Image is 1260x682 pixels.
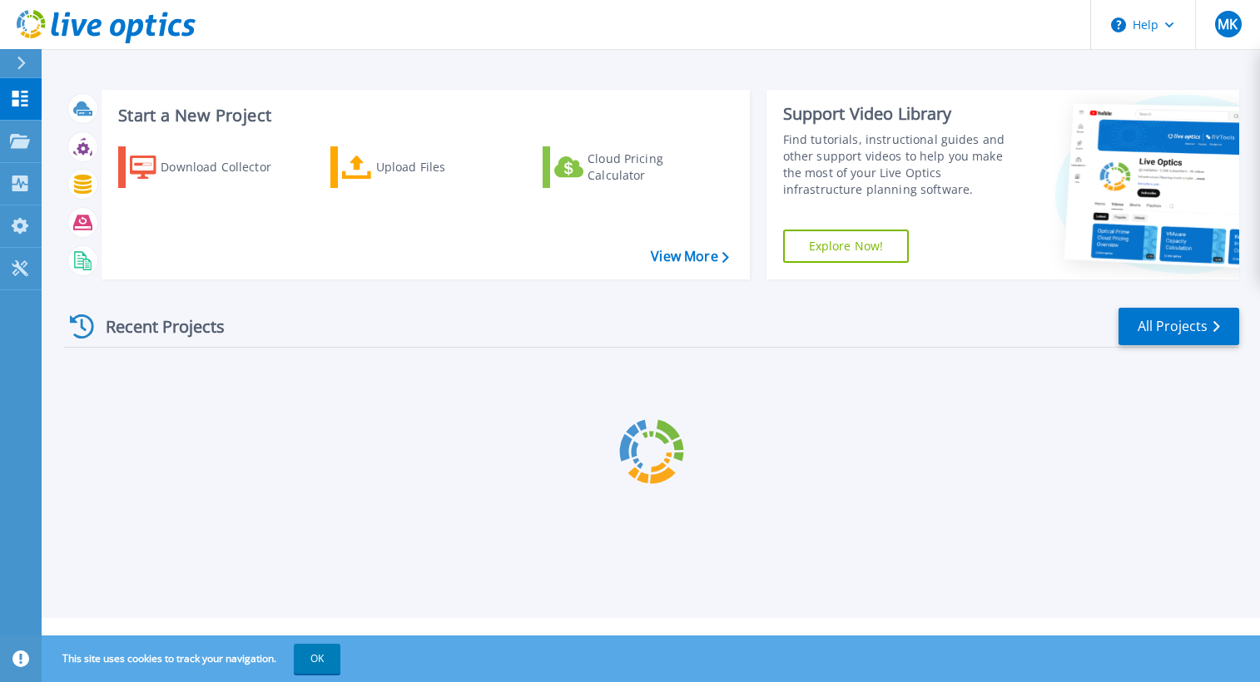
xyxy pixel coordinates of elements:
[783,230,910,263] a: Explore Now!
[376,151,509,184] div: Upload Files
[783,103,1020,125] div: Support Video Library
[588,151,721,184] div: Cloud Pricing Calculator
[161,151,294,184] div: Download Collector
[118,106,728,125] h3: Start a New Project
[1119,308,1239,345] a: All Projects
[330,146,516,188] a: Upload Files
[118,146,304,188] a: Download Collector
[651,249,728,264] a: View More
[64,306,247,347] div: Recent Projects
[46,644,340,674] span: This site uses cookies to track your navigation.
[294,644,340,674] button: OK
[783,131,1020,198] div: Find tutorials, instructional guides and other support videos to help you make the most of your L...
[543,146,728,188] a: Cloud Pricing Calculator
[1218,17,1238,31] span: MK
